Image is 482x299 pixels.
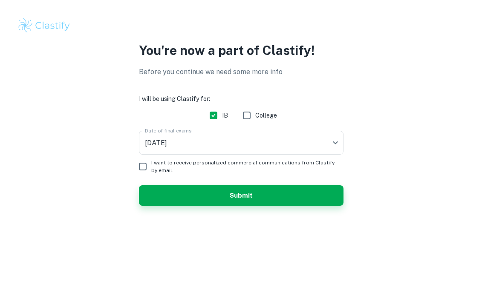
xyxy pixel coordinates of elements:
[255,111,277,120] span: College
[17,17,465,34] a: Clastify logo
[139,41,343,60] p: You're now a part of Clastify!
[139,131,343,155] div: [DATE]
[139,185,343,206] button: Submit
[222,111,228,120] span: IB
[145,127,191,134] label: Date of final exams
[139,94,343,103] h6: I will be using Clastify for:
[17,17,71,34] img: Clastify logo
[151,159,337,174] span: I want to receive personalized commercial communications from Clastify by email.
[139,67,343,77] p: Before you continue we need some more info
